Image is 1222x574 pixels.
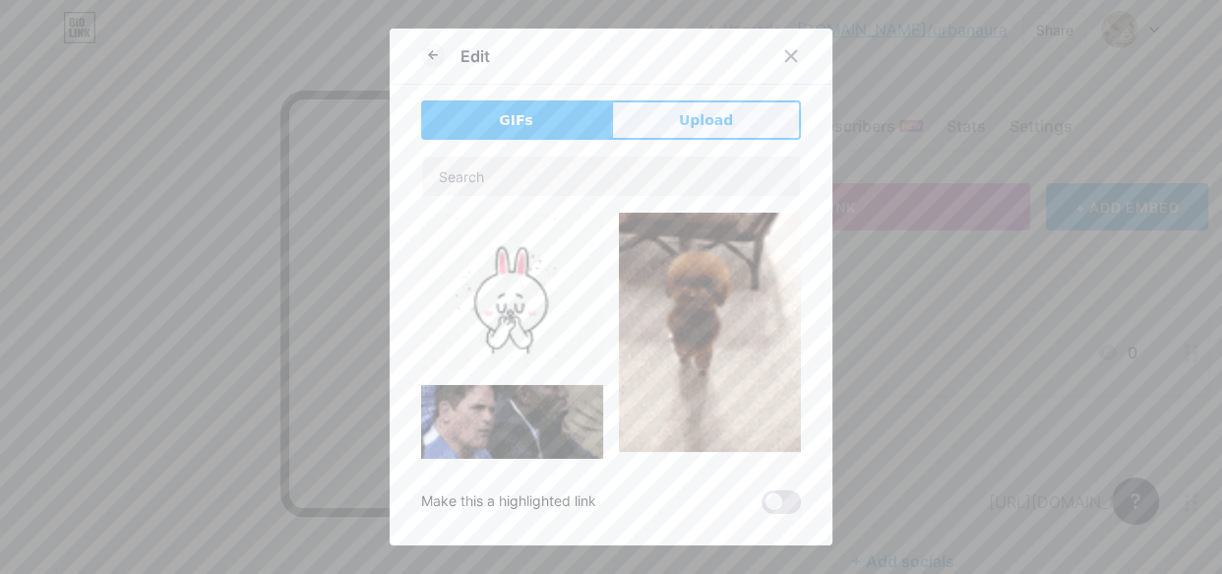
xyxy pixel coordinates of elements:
[421,213,603,369] img: Gihpy
[499,110,533,131] span: GIFs
[422,157,800,196] input: Search
[611,100,801,140] button: Upload
[460,44,490,68] div: Edit
[421,100,611,140] button: GIFs
[619,213,801,452] img: Gihpy
[421,490,596,514] div: Make this a highlighted link
[421,385,603,490] img: Gihpy
[679,110,733,131] span: Upload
